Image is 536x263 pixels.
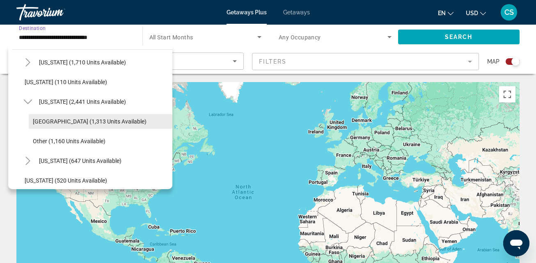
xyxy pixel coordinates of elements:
span: CS [504,8,514,16]
a: Getaways [283,9,310,16]
button: Other (1,160 units available) [29,134,172,149]
button: Toggle Missouri (1,710 units available) [21,55,35,70]
span: [US_STATE] (1,710 units available) [39,59,126,66]
button: [US_STATE] (110 units available) [21,75,172,89]
span: [GEOGRAPHIC_DATA] (1,313 units available) [33,118,147,125]
button: [US_STATE] (520 units available) [21,173,172,188]
button: Filter [252,53,479,71]
button: [US_STATE] (2,441 units available) [35,94,130,109]
span: USD [466,10,478,16]
button: Search [398,30,520,44]
a: Getaways Plus [227,9,267,16]
button: Toggle fullscreen view [499,86,515,103]
button: User Menu [498,4,520,21]
span: Destination [19,25,46,31]
span: Any Occupancy [279,34,321,41]
span: [US_STATE] (647 units available) [39,158,121,164]
mat-select: Sort by [23,56,237,66]
button: [US_STATE] (1,710 units available) [35,55,130,70]
iframe: Button to launch messaging window [503,230,529,256]
span: [US_STATE] (520 units available) [25,177,107,184]
button: Toggle New Hampshire (647 units available) [21,154,35,168]
span: Search [445,34,473,40]
button: [US_STATE] (647 units available) [35,153,126,168]
button: [GEOGRAPHIC_DATA] (1,313 units available) [29,114,172,129]
button: Change language [438,7,454,19]
span: en [438,10,446,16]
span: Map [487,56,499,67]
span: All Start Months [149,34,193,41]
a: Travorium [16,2,98,23]
button: Toggle Nevada (2,441 units available) [21,95,35,109]
button: Change currency [466,7,486,19]
span: [US_STATE] (2,441 units available) [39,98,126,105]
span: Other (1,160 units available) [33,138,105,144]
span: [US_STATE] (110 units available) [25,79,107,85]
